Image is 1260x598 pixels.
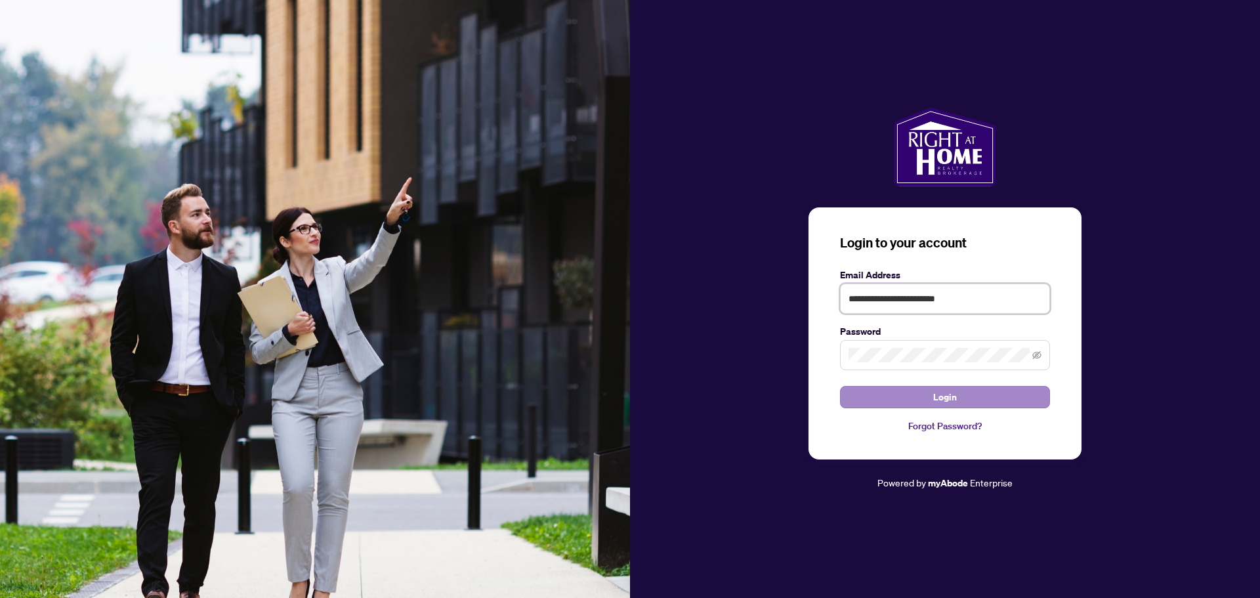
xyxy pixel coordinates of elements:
[970,477,1013,488] span: Enterprise
[840,419,1050,433] a: Forgot Password?
[928,476,968,490] a: myAbode
[840,268,1050,282] label: Email Address
[894,108,996,186] img: ma-logo
[840,234,1050,252] h3: Login to your account
[1032,351,1041,360] span: eye-invisible
[840,324,1050,339] label: Password
[933,387,957,408] span: Login
[840,386,1050,408] button: Login
[877,477,926,488] span: Powered by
